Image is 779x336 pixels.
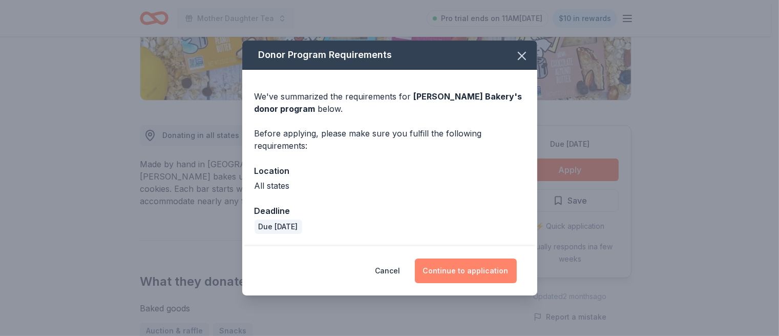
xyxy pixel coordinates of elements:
button: Continue to application [415,259,517,283]
div: Deadline [255,204,525,218]
div: We've summarized the requirements for below. [255,90,525,115]
div: All states [255,180,525,192]
button: Cancel [375,259,401,283]
div: Due [DATE] [255,220,302,234]
div: Before applying, please make sure you fulfill the following requirements: [255,127,525,152]
div: Donor Program Requirements [242,41,537,70]
div: Location [255,164,525,177]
